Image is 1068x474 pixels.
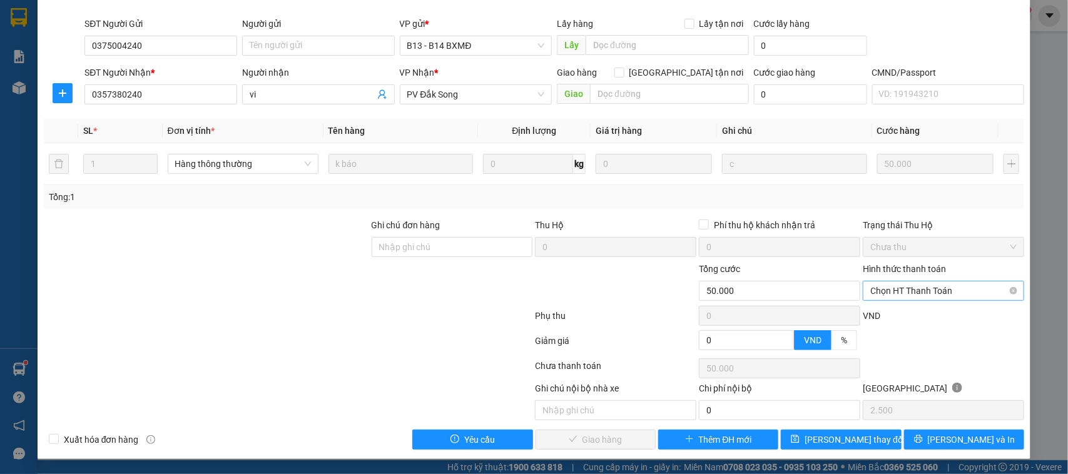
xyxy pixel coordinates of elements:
div: Chưa thanh toán [534,359,698,381]
input: Dọc đường [586,35,749,55]
span: Lấy tận nơi [694,17,749,31]
span: info-circle [952,383,962,393]
span: [PERSON_NAME] thay đổi [805,433,905,446]
div: [GEOGRAPHIC_DATA] [863,381,1024,400]
span: Định lượng [512,126,556,136]
input: Dọc đường [590,84,749,104]
button: plusThêm ĐH mới [658,430,778,450]
button: plus [1004,154,1019,174]
div: Ghi chú nội bộ nhà xe [535,381,696,400]
button: delete [49,154,69,174]
div: SĐT Người Gửi [84,17,237,31]
span: [PERSON_NAME] và In [928,433,1015,446]
span: Chọn HT Thanh Toán [870,281,1017,300]
span: kg [573,154,586,174]
div: VP gửi [400,17,552,31]
span: Thêm ĐH mới [699,433,752,446]
button: exclamation-circleYêu cầu [412,430,532,450]
span: exclamation-circle [450,435,459,445]
span: Yêu cầu [464,433,495,446]
button: printer[PERSON_NAME] và In [904,430,1024,450]
span: Giao [557,84,590,104]
input: 0 [596,154,712,174]
span: Xuất hóa đơn hàng [59,433,144,446]
label: Hình thức thanh toán [863,264,946,274]
label: Ghi chú đơn hàng [372,220,440,230]
input: Ghi chú đơn hàng [372,237,533,257]
span: Đơn vị tính [168,126,215,136]
span: Chưa thu [870,238,1017,256]
span: VND [863,311,880,321]
span: Tổng cước [699,264,740,274]
div: Giảm giá [534,334,698,356]
span: printer [914,435,923,445]
span: Giao hàng [557,68,597,78]
span: Lấy [557,35,586,55]
div: CMND/Passport [872,66,1025,79]
span: [GEOGRAPHIC_DATA] tận nơi [624,66,749,79]
span: VND [804,335,821,345]
span: Cước hàng [877,126,920,136]
span: Phí thu hộ khách nhận trả [709,218,820,232]
label: Cước lấy hàng [754,19,810,29]
span: info-circle [146,435,155,444]
span: VP Nhận [400,68,435,78]
div: Người nhận [242,66,395,79]
span: Lấy hàng [557,19,593,29]
input: Nhập ghi chú [535,400,696,420]
th: Ghi chú [717,119,872,143]
span: close-circle [1010,287,1017,295]
span: SL [83,126,93,136]
span: Hàng thông thường [175,154,311,173]
div: Phụ thu [534,309,698,331]
div: Chi phí nội bộ [699,381,860,400]
button: checkGiao hàng [536,430,656,450]
span: plus [53,88,72,98]
span: plus [685,435,694,445]
span: PV Đắk Song [407,85,545,104]
span: Tên hàng [328,126,365,136]
input: Ghi Chú [722,154,867,174]
div: SĐT Người Nhận [84,66,237,79]
span: % [841,335,847,345]
span: Giá trị hàng [596,126,642,136]
span: save [791,435,800,445]
button: save[PERSON_NAME] thay đổi [781,430,901,450]
input: VD: Bàn, Ghế [328,154,473,174]
div: Tổng: 1 [49,190,413,204]
div: Người gửi [242,17,395,31]
input: 0 [877,154,994,174]
span: B13 - B14 BXMĐ [407,36,545,55]
input: Cước lấy hàng [754,36,867,56]
div: Trạng thái Thu Hộ [863,218,1024,232]
button: plus [53,83,73,103]
input: Cước giao hàng [754,84,867,104]
span: Thu Hộ [535,220,564,230]
span: user-add [377,89,387,99]
label: Cước giao hàng [754,68,816,78]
